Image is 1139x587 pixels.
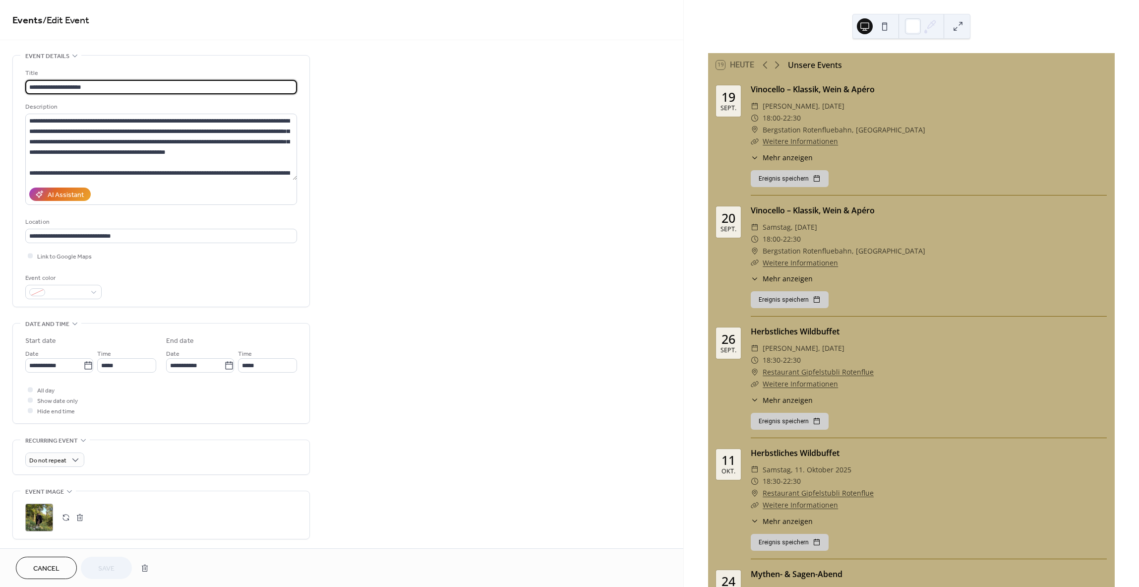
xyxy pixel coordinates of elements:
a: Herbstliches Wildbuffet [751,326,839,337]
div: Okt. [721,468,735,475]
div: Sept. [720,226,736,233]
span: - [780,112,783,124]
span: Samstag, [DATE] [763,221,817,233]
span: Samstag, 11. Oktober 2025 [763,464,851,476]
button: ​Mehr anzeigen [751,395,813,405]
div: ​ [751,395,759,405]
div: Description [25,102,295,112]
a: Restaurant Gipfelstubli Rotenflue [763,366,874,378]
div: End date [166,336,194,346]
div: ​ [751,112,759,124]
span: Date [25,349,39,359]
span: Do not repeat [29,455,66,466]
button: ​Mehr anzeigen [751,273,813,284]
div: Sept. [720,105,736,112]
button: ​Mehr anzeigen [751,152,813,163]
div: AI Assistant [48,190,84,200]
span: Event details [25,51,69,62]
span: 18:30 [763,475,780,487]
a: Events [12,11,43,30]
span: Hide end time [37,406,75,417]
span: 22:30 [783,112,801,124]
span: Time [97,349,111,359]
span: - [780,354,783,366]
span: - [780,233,783,245]
button: Cancel [16,557,77,579]
div: ​ [751,475,759,487]
div: Sept. [720,347,736,354]
div: Title [25,68,295,78]
span: Bergstation Rotenfluebahn, [GEOGRAPHIC_DATA] [763,245,925,257]
a: Restaurant Gipfelstubli Rotenflue [763,487,874,499]
button: Ereignis speichern [751,534,829,551]
span: - [780,475,783,487]
div: ​ [751,245,759,257]
div: ​ [751,516,759,526]
button: Ereignis speichern [751,413,829,430]
a: Vinocello – Klassik, Wein & Apéro [751,84,875,95]
span: 18:00 [763,233,780,245]
span: Mehr anzeigen [763,395,813,405]
span: Show date only [37,396,78,406]
span: [PERSON_NAME], [DATE] [763,342,844,354]
div: ​ [751,233,759,245]
span: Cancel [33,564,60,574]
div: Start date [25,336,56,346]
span: 22:30 [783,354,801,366]
div: Unsere Events [788,59,842,71]
a: Herbstliches Wildbuffet [751,448,839,458]
button: Ereignis speichern [751,170,829,187]
span: Event image [25,487,64,497]
div: ​ [751,100,759,112]
span: Link to Google Maps [37,252,92,262]
div: ​ [751,257,759,269]
a: Weitere Informationen [763,500,838,510]
div: 11 [721,454,735,466]
a: Vinocello – Klassik, Wein & Apéro [751,205,875,216]
div: ​ [751,273,759,284]
span: Date [166,349,180,359]
div: ​ [751,499,759,511]
a: Weitere Informationen [763,136,838,146]
button: AI Assistant [29,188,91,201]
span: [PERSON_NAME], [DATE] [763,100,844,112]
span: Date and time [25,319,69,329]
div: ​ [751,152,759,163]
div: ​ [751,487,759,499]
div: Event color [25,273,100,283]
div: ​ [751,378,759,390]
div: ​ [751,366,759,378]
div: ; [25,504,53,531]
button: ​Mehr anzeigen [751,516,813,526]
span: Mehr anzeigen [763,273,813,284]
span: 18:30 [763,354,780,366]
div: ​ [751,124,759,136]
span: Recurring event [25,436,78,446]
span: Mehr anzeigen [763,152,813,163]
div: ​ [751,135,759,147]
a: Weitere Informationen [763,258,838,267]
div: ​ [751,354,759,366]
span: Time [238,349,252,359]
div: ​ [751,342,759,354]
span: 22:30 [783,233,801,245]
span: Mehr anzeigen [763,516,813,526]
span: All day [37,386,55,396]
span: Bergstation Rotenfluebahn, [GEOGRAPHIC_DATA] [763,124,925,136]
span: 18:00 [763,112,780,124]
div: Mythen- & Sagen-Abend [751,568,1107,580]
div: ​ [751,464,759,476]
div: 19 [721,91,735,103]
div: ​ [751,221,759,233]
span: 22:30 [783,475,801,487]
div: 26 [721,333,735,345]
div: Location [25,217,295,227]
div: 20 [721,212,735,224]
a: Weitere Informationen [763,379,838,389]
button: Ereignis speichern [751,291,829,308]
span: / Edit Event [43,11,89,30]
